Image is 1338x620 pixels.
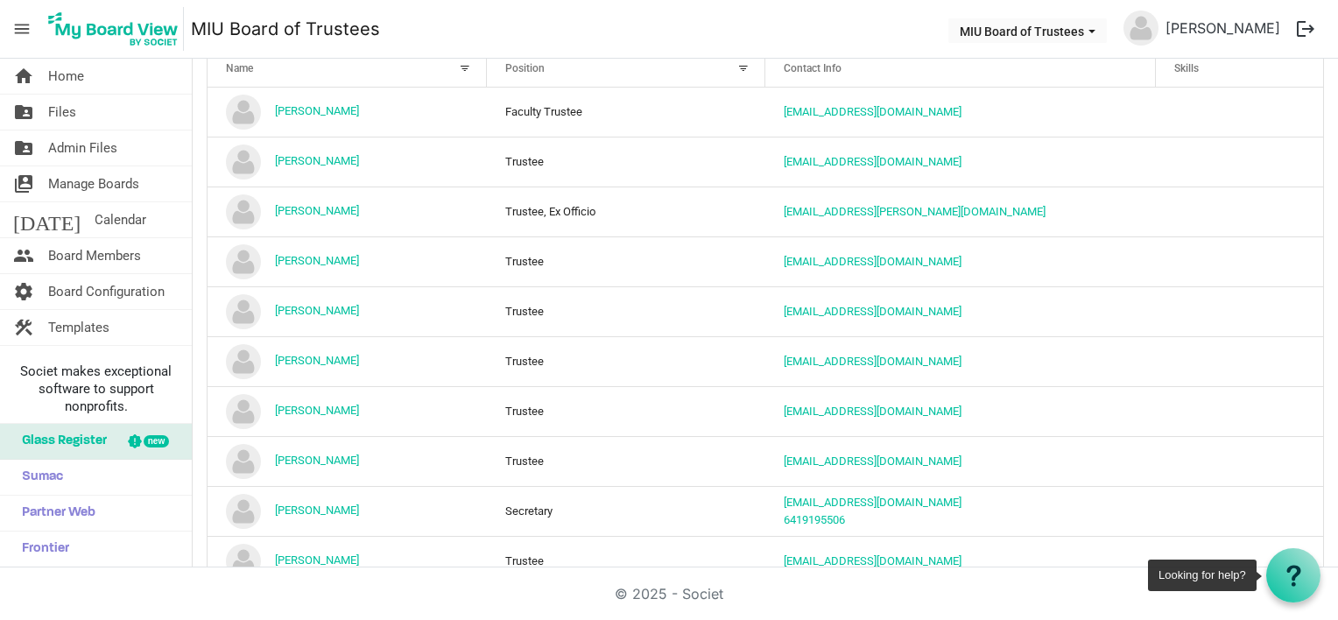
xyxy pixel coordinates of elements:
td: cking@miu.edu is template cell column header Contact Info [765,336,1156,386]
a: [EMAIL_ADDRESS][PERSON_NAME][DOMAIN_NAME] [784,205,1046,218]
td: Trustee column header Position [487,286,766,336]
img: no-profile-picture.svg [226,194,261,229]
td: yingwu.zhong@funplus.com is template cell column header Contact Info [765,137,1156,187]
span: switch_account [13,166,34,201]
td: Trustee column header Position [487,137,766,187]
a: [PERSON_NAME] [275,154,359,167]
span: [DATE] [13,202,81,237]
td: bcurrivan@gmail.com is template cell column header Contact Info [765,286,1156,336]
td: elianafreeman@gmail.com is template cell column header Contact Info [765,536,1156,586]
a: My Board View Logo [43,7,191,51]
img: no-profile-picture.svg [226,95,261,130]
img: My Board View Logo [43,7,184,51]
td: Eliana Carter is template cell column header Name [208,536,487,586]
span: Partner Web [13,496,95,531]
td: akouider@miu.edu is template cell column header Contact Info [765,88,1156,137]
span: home [13,59,34,94]
span: folder_shared [13,130,34,166]
img: no-profile-picture.svg [226,294,261,329]
a: [EMAIL_ADDRESS][DOMAIN_NAME] [784,155,961,168]
td: Trustee column header Position [487,436,766,486]
span: Name [226,62,253,74]
td: is template cell column header Skills [1156,187,1323,236]
td: Donna Jones is template cell column header Name [208,436,487,486]
a: [EMAIL_ADDRESS][DOMAIN_NAME] [784,255,961,268]
button: MIU Board of Trustees dropdownbutton [948,18,1107,43]
span: Admin Files [48,130,117,166]
a: 6419195506 [784,513,845,526]
td: Trustee column header Position [487,336,766,386]
a: [EMAIL_ADDRESS][DOMAIN_NAME] [784,554,961,567]
span: construction [13,310,34,345]
td: is template cell column header Skills [1156,286,1323,336]
a: [PERSON_NAME] [275,254,359,267]
span: Sumac [13,460,63,495]
img: no-profile-picture.svg [226,494,261,529]
span: Files [48,95,76,130]
td: Secretary column header Position [487,486,766,536]
span: Home [48,59,84,94]
a: [PERSON_NAME] [275,504,359,517]
img: no-profile-picture.svg [226,544,261,579]
a: [PERSON_NAME] [275,354,359,367]
td: hridayatmavan1008@gmail.com is template cell column header Contact Info [765,386,1156,436]
img: no-profile-picture.svg [226,394,261,429]
span: settings [13,274,34,309]
span: Manage Boards [48,166,139,201]
a: [EMAIL_ADDRESS][DOMAIN_NAME] [784,305,961,318]
img: no-profile-picture.svg [226,244,261,279]
span: Position [505,62,545,74]
span: Glass Register [13,424,107,459]
td: bill.smith@miu.edu is template cell column header Contact Info [765,187,1156,236]
td: Bruce Currivan is template cell column header Name [208,286,487,336]
td: is template cell column header Skills [1156,236,1323,286]
td: is template cell column header Skills [1156,436,1323,486]
td: Amine Kouider is template cell column header Name [208,88,487,137]
a: [PERSON_NAME] [275,104,359,117]
td: Bill Smith is template cell column header Name [208,187,487,236]
img: no-profile-picture.svg [226,344,261,379]
a: © 2025 - Societ [615,585,723,602]
a: [EMAIL_ADDRESS][DOMAIN_NAME] [784,105,961,118]
td: is template cell column header Skills [1156,336,1323,386]
a: [EMAIL_ADDRESS][DOMAIN_NAME] [784,405,961,418]
span: Frontier [13,532,69,567]
td: is template cell column header Skills [1156,536,1323,586]
button: logout [1287,11,1324,47]
td: Trustee column header Position [487,536,766,586]
a: [PERSON_NAME] [275,404,359,417]
td: Faculty Trustee column header Position [487,88,766,137]
td: blevine@tm.org is template cell column header Contact Info [765,236,1156,286]
td: Diane Davis is template cell column header Name [208,386,487,436]
td: is template cell column header Skills [1156,386,1323,436]
div: new [144,435,169,447]
a: [PERSON_NAME] [275,454,359,467]
td: Trustee, Ex Officio column header Position [487,187,766,236]
span: Skills [1174,62,1199,74]
img: no-profile-picture.svg [226,144,261,180]
td: Elaine Guthrie is template cell column header Name [208,486,487,536]
td: donnaj617@gmail.com is template cell column header Contact Info [765,436,1156,486]
a: [EMAIL_ADDRESS][DOMAIN_NAME] [784,496,961,509]
td: andy zhong is template cell column header Name [208,137,487,187]
span: menu [5,12,39,46]
span: Board Configuration [48,274,165,309]
span: Societ makes exceptional software to support nonprofits. [8,363,184,415]
img: no-profile-picture.svg [226,444,261,479]
td: Trustee column header Position [487,386,766,436]
img: no-profile-picture.svg [1123,11,1158,46]
span: Board Members [48,238,141,273]
td: Carolyn King is template cell column header Name [208,336,487,386]
td: Brian Levine is template cell column header Name [208,236,487,286]
a: [EMAIL_ADDRESS][DOMAIN_NAME] [784,454,961,468]
span: folder_shared [13,95,34,130]
a: MIU Board of Trustees [191,11,380,46]
span: Contact Info [784,62,842,74]
span: Calendar [95,202,146,237]
a: [PERSON_NAME] [275,204,359,217]
a: [EMAIL_ADDRESS][DOMAIN_NAME] [784,355,961,368]
td: is template cell column header Skills [1156,88,1323,137]
td: is template cell column header Skills [1156,137,1323,187]
td: is template cell column header Skills [1156,486,1323,536]
span: Templates [48,310,109,345]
